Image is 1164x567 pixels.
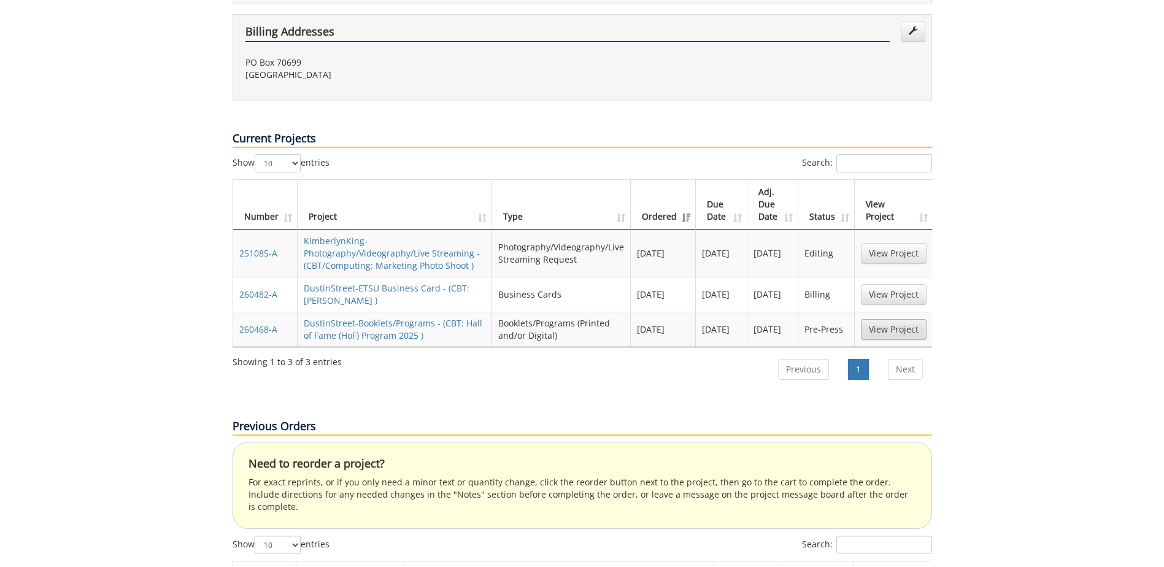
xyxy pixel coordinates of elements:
label: Search: [802,536,932,554]
th: Number: activate to sort column ascending [233,180,298,229]
td: Pre-Press [798,312,854,347]
td: [DATE] [696,277,747,312]
td: [DATE] [696,312,747,347]
th: Adj. Due Date: activate to sort column ascending [747,180,799,229]
td: Billing [798,277,854,312]
td: [DATE] [747,229,799,277]
th: Due Date: activate to sort column ascending [696,180,747,229]
td: Business Cards [492,277,631,312]
th: View Project: activate to sort column ascending [855,180,933,229]
td: [DATE] [631,312,696,347]
td: [DATE] [747,312,799,347]
a: 251085-A [239,247,277,259]
a: DustinStreet-Booklets/Programs - (CBT: Hall of Fame (HoF) Program 2025 ) [304,317,482,341]
a: DustinStreet-ETSU Business Card - (CBT: [PERSON_NAME] ) [304,282,469,306]
td: [DATE] [631,229,696,277]
td: [DATE] [696,229,747,277]
a: View Project [861,243,927,264]
h4: Need to reorder a project? [249,458,916,470]
a: View Project [861,284,927,305]
p: Current Projects [233,131,932,148]
th: Project: activate to sort column ascending [298,180,492,229]
a: 1 [848,359,869,380]
a: Next [888,359,923,380]
select: Showentries [255,536,301,554]
a: Edit Addresses [901,21,925,42]
th: Status: activate to sort column ascending [798,180,854,229]
div: Showing 1 to 3 of 3 entries [233,351,342,368]
th: Type: activate to sort column ascending [492,180,631,229]
input: Search: [836,154,932,172]
label: Show entries [233,154,330,172]
td: Photography/Videography/Live Streaming Request [492,229,631,277]
p: PO Box 70699 [245,56,573,69]
select: Showentries [255,154,301,172]
td: [DATE] [747,277,799,312]
p: For exact reprints, or if you only need a minor text or quantity change, click the reorder button... [249,476,916,513]
td: [DATE] [631,277,696,312]
a: 260482-A [239,288,277,300]
td: Booklets/Programs (Printed and/or Digital) [492,312,631,347]
p: [GEOGRAPHIC_DATA] [245,69,573,81]
a: KimberlynKing-Photography/Videography/Live Streaming - (CBT/Computing: Marketing Photo Shoot ) [304,235,480,271]
h4: Billing Addresses [245,26,890,42]
label: Show entries [233,536,330,554]
td: Editing [798,229,854,277]
input: Search: [836,536,932,554]
a: 260468-A [239,323,277,335]
label: Search: [802,154,932,172]
a: Previous [778,359,829,380]
p: Previous Orders [233,418,932,436]
th: Ordered: activate to sort column ascending [631,180,696,229]
a: View Project [861,319,927,340]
